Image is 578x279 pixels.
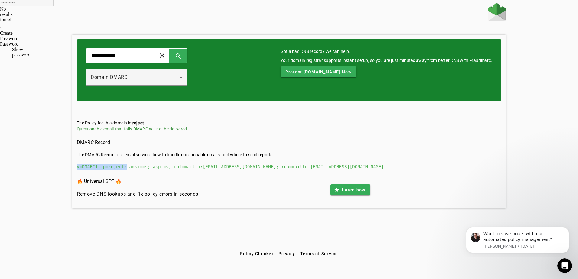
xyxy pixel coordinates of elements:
button: Privacy [276,248,298,259]
div: Your domain registrar supports instant setup, so you are just minutes away from better DNS with F... [281,57,492,63]
button: Terms of Service [298,248,341,259]
iframe: Intercom live chat [557,258,572,273]
iframe: Intercom notifications message [457,222,578,257]
h3: DMARC Record [77,138,501,147]
button: Protect [DOMAIN_NAME] Now [281,66,356,77]
button: Policy Checker [237,248,276,259]
div: Questionable email that fails DMARC will not be delivered. [77,126,501,132]
a: Home [488,3,506,23]
h3: 🔥 Universal SPF 🔥 [77,177,200,186]
span: Privacy [278,251,295,256]
strong: reject [132,120,144,125]
button: Learn how [330,184,370,195]
span: Learn how [342,187,365,193]
mat-card-title: Got a bad DNS record? We can help. [281,48,492,54]
span: Policy Checker [240,251,274,256]
h4: Remove DNS lookups and fix policy errors in seconds. [77,191,200,198]
span: Domain DMARC [91,74,127,80]
img: Fraudmarc Logo [488,3,506,21]
span: Terms of Service [300,251,338,256]
section: The Policy for this domain is: [77,120,501,135]
div: The DMARC Record tells email services how to handle questionable emails, and where to send reports [77,152,501,158]
div: v=DMARC1; p=reject; adkim=s; aspf=s; ruf=mailto:[EMAIL_ADDRESS][DOMAIN_NAME]; rua=mailto:[EMAIL_A... [77,164,501,170]
span: Protect [DOMAIN_NAME] Now [285,69,352,75]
